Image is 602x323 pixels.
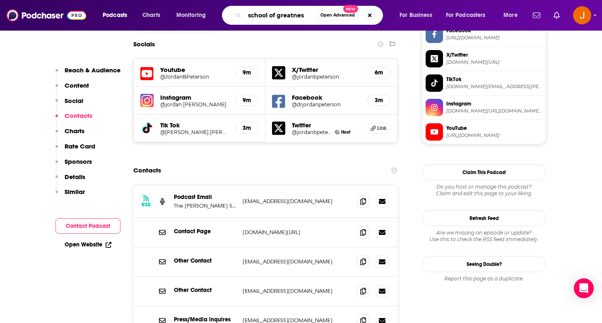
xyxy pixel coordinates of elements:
[422,210,546,226] button: Refresh Feed
[426,50,542,67] a: X/Twitter[DOMAIN_NAME][URL]
[160,74,229,80] a: @JordanBPeterson
[160,121,229,129] h5: Tik Tok
[174,202,236,209] p: The [PERSON_NAME] Show
[292,74,361,80] a: @jordanbpeterson
[320,13,355,17] span: Open Advanced
[160,66,229,74] h5: Youtube
[426,26,542,43] a: Facebook[URL][DOMAIN_NAME]
[176,10,206,21] span: Monitoring
[446,132,542,139] span: https://www.youtube.com/@JordanBPeterson
[243,229,350,236] p: [DOMAIN_NAME][URL]
[55,66,120,81] button: Reach & Audience
[65,241,111,248] a: Open Website
[142,10,160,21] span: Charts
[160,129,229,135] a: @[PERSON_NAME].[PERSON_NAME]
[55,81,89,97] button: Content
[142,201,151,208] h3: RSS
[317,10,359,20] button: Open AdvancedNew
[374,69,383,76] h5: 6m
[55,97,83,112] button: Social
[243,287,350,294] p: [EMAIL_ADDRESS][DOMAIN_NAME]
[446,76,542,83] span: TikTok
[422,275,546,282] div: Report this page as a duplicate.
[530,8,544,22] a: Show notifications dropdown
[174,316,236,323] p: Press/Media inquires
[377,125,387,132] span: Link
[292,121,361,129] h5: Twitter
[394,9,443,22] button: open menu
[133,163,161,178] h2: Contacts
[55,158,92,173] button: Sponsors
[446,59,542,65] span: twitter.com/jordanbpeterson
[243,198,350,205] p: [EMAIL_ADDRESS][DOMAIN_NAME]
[341,129,350,135] span: Host
[65,97,83,105] p: Social
[367,123,390,134] a: Link
[498,9,528,22] button: open menu
[441,9,498,22] button: open menu
[140,94,154,107] img: iconImage
[7,7,86,23] img: Podchaser - Follow, Share and Rate Podcasts
[65,173,85,181] p: Details
[422,164,546,180] button: Claim This Podcast
[292,129,332,135] a: @jordanbpeterson
[422,184,546,197] div: Claim and edit this page to your liking.
[335,130,340,134] img: Dr. Jordan Peterson
[400,10,432,21] span: For Business
[426,99,542,116] a: Instagram[DOMAIN_NAME][URL][DOMAIN_NAME][PERSON_NAME]
[103,10,127,21] span: Podcasts
[242,124,251,132] h5: 3m
[446,100,542,108] span: Instagram
[97,9,138,22] button: open menu
[245,9,317,22] input: Search podcasts, credits, & more...
[65,188,85,196] p: Similar
[55,112,92,127] button: Contacts
[242,97,251,104] h5: 9m
[65,127,84,135] p: Charts
[446,84,542,90] span: tiktok.com/@dr.jordan.b.peterson
[137,9,165,22] a: Charts
[573,6,591,24] button: Show profile menu
[446,10,486,21] span: For Podcasters
[160,101,229,108] h5: @jordan.[PERSON_NAME]
[133,36,155,52] h2: Socials
[573,6,591,24] img: User Profile
[573,6,591,24] span: Logged in as justine87181
[446,108,542,114] span: instagram.com/jordan.b.peterson
[446,51,542,59] span: X/Twitter
[55,127,84,142] button: Charts
[55,188,85,203] button: Similar
[503,10,518,21] span: More
[65,112,92,120] p: Contacts
[446,35,542,41] span: https://www.facebook.com/drjordanpeterson
[65,66,120,74] p: Reach & Audience
[422,256,546,272] a: Seeing Double?
[174,287,236,294] p: Other Contact
[65,158,92,165] p: Sponsors
[55,142,95,158] button: Rate Card
[422,184,546,190] span: Do you host or manage this podcast?
[230,6,391,25] div: Search podcasts, credits, & more...
[550,8,563,22] a: Show notifications dropdown
[174,257,236,264] p: Other Contact
[292,93,361,101] h5: Facebook
[65,81,89,89] p: Content
[243,258,350,265] p: [EMAIL_ADDRESS][DOMAIN_NAME]
[343,5,358,13] span: New
[374,97,383,104] h5: 3m
[171,9,217,22] button: open menu
[292,66,361,74] h5: X/Twitter
[55,173,85,188] button: Details
[426,74,542,92] a: TikTok[DOMAIN_NAME][EMAIL_ADDRESS][PERSON_NAME][DOMAIN_NAME][PERSON_NAME]
[422,230,546,243] div: Are we missing an episode or update? Use this to check the RSS feed immediately.
[160,93,229,101] h5: Instagram
[174,228,236,235] p: Contact Page
[242,69,251,76] h5: 9m
[292,101,361,108] h5: @drjordanpeterson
